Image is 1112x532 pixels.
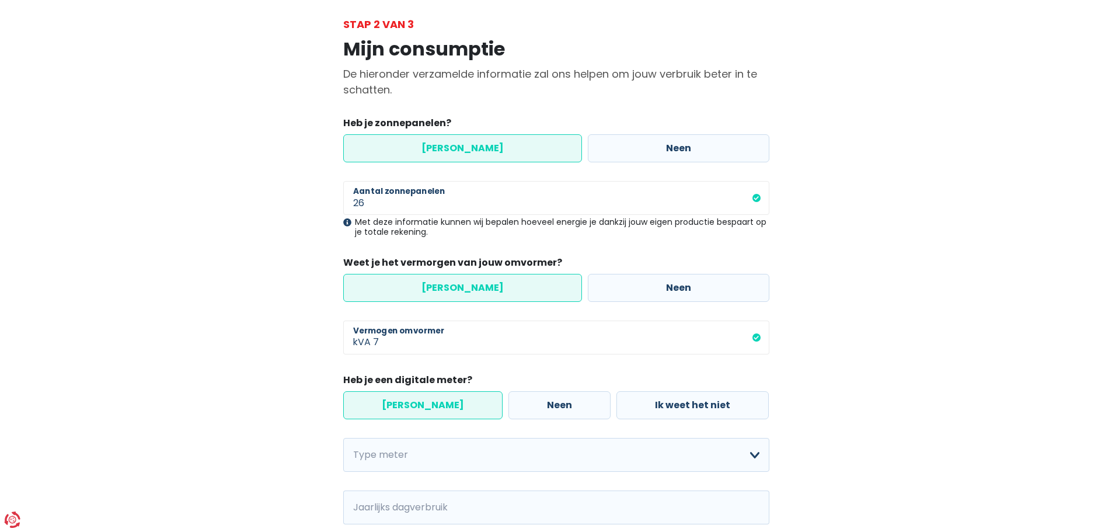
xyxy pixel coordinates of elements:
label: [PERSON_NAME] [343,134,582,162]
span: kWh [343,491,375,524]
legend: Weet je het vermorgen van jouw omvormer? [343,256,769,274]
label: Neen [508,391,611,419]
div: Met deze informatie kunnen wij bepalen hoeveel energie je dankzij jouw eigen productie bespaart o... [343,217,769,237]
label: Ik weet het niet [616,391,769,419]
h1: Mijn consumptie [343,38,769,60]
legend: Heb je een digitale meter? [343,373,769,391]
label: [PERSON_NAME] [343,391,503,419]
label: Neen [588,274,769,302]
span: kVA [343,321,373,354]
label: [PERSON_NAME] [343,274,582,302]
p: De hieronder verzamelde informatie zal ons helpen om jouw verbruik beter in te schatten. [343,66,769,98]
legend: Heb je zonnepanelen? [343,116,769,134]
div: Stap 2 van 3 [343,16,769,32]
label: Neen [588,134,769,162]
